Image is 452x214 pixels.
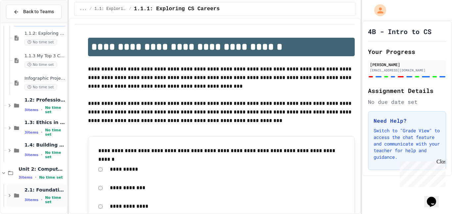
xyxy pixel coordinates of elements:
[397,159,445,187] iframe: chat widget
[374,117,440,125] h3: Need Help?
[24,187,66,193] span: 2.1: Foundations of Computational Thinking
[24,198,38,202] span: 3 items
[3,3,46,42] div: Chat with us now!Close
[24,53,66,59] span: 1.1.3 My Top 3 CS Careers!
[35,175,36,180] span: •
[368,27,431,36] h1: 4B - Intro to CS
[89,6,92,12] span: /
[41,197,42,202] span: •
[24,62,57,68] span: No time set
[24,97,66,103] span: 1.2: Professional Communication
[370,68,444,73] div: [EMAIL_ADDRESS][DOMAIN_NAME]
[24,142,66,148] span: 1.4: Building an Online Presence
[41,107,42,112] span: •
[134,5,220,13] span: 1.1.1: Exploring CS Careers
[45,150,66,159] span: No time set
[367,3,388,18] div: My Account
[24,119,66,125] span: 1.3: Ethics in Computing
[95,6,126,12] span: 1.1: Exploring CS Careers
[19,175,32,180] span: 3 items
[368,98,446,106] div: No due date set
[23,8,54,15] span: Back to Teams
[80,6,87,12] span: ...
[374,127,440,160] p: Switch to "Grade View" to access the chat feature and communicate with your teacher for help and ...
[129,6,131,12] span: /
[24,84,57,90] span: No time set
[370,62,444,67] div: [PERSON_NAME]
[45,195,66,204] span: No time set
[24,31,66,36] span: 1.1.2: Exploring CS Careers - Review
[24,76,66,81] span: Infographic Project: Your favorite CS
[368,47,446,56] h2: Your Progress
[24,153,38,157] span: 3 items
[24,39,57,45] span: No time set
[424,188,445,207] iframe: chat widget
[24,108,38,112] span: 3 items
[368,86,446,95] h2: Assignment Details
[41,130,42,135] span: •
[6,5,62,19] button: Back to Teams
[39,175,63,180] span: No time set
[24,130,38,135] span: 3 items
[45,128,66,137] span: No time set
[45,106,66,114] span: No time set
[19,166,66,172] span: Unit 2: Computational Thinking & Problem-Solving
[41,152,42,157] span: •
